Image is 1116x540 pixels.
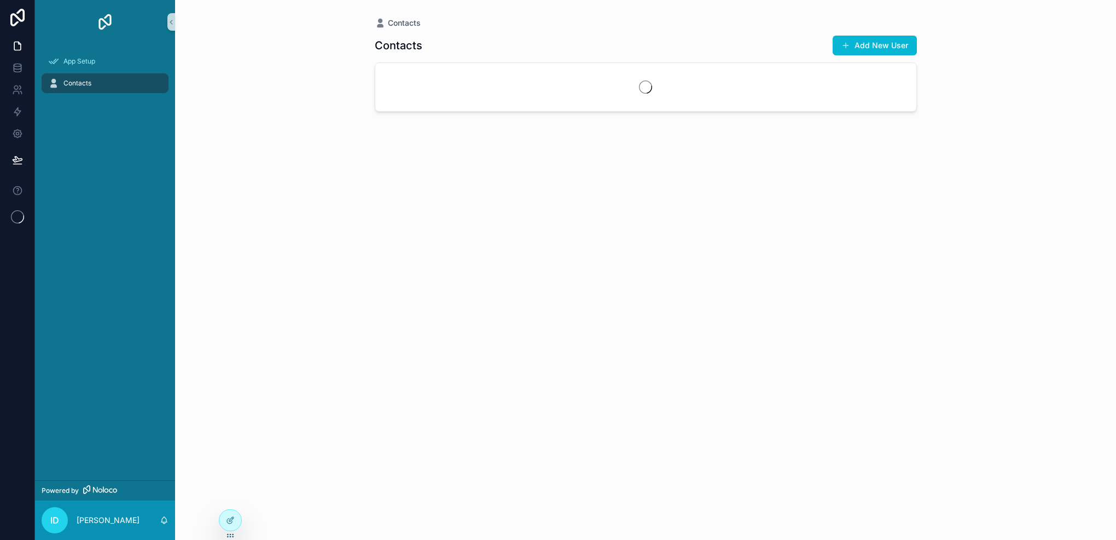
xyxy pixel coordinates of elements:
[375,18,421,28] a: Contacts
[35,44,175,107] div: scrollable content
[42,73,168,93] a: Contacts
[63,57,95,66] span: App Setup
[77,515,139,526] p: [PERSON_NAME]
[833,36,917,55] button: Add New User
[42,486,79,495] span: Powered by
[50,514,59,527] span: ID
[35,480,175,501] a: Powered by
[42,51,168,71] a: App Setup
[388,18,421,28] span: Contacts
[96,13,114,31] img: App logo
[63,79,91,88] span: Contacts
[375,38,422,53] h1: Contacts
